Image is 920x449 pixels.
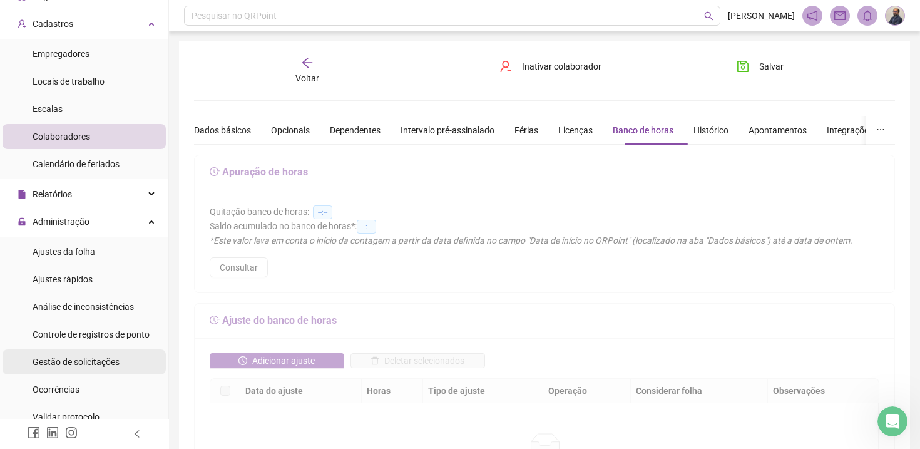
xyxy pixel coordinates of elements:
[401,123,494,137] div: Intervalo pré-assinalado
[33,247,95,257] span: Ajustes da folha
[33,357,120,367] span: Gestão de solicitações
[499,60,512,73] span: user-delete
[33,412,100,422] span: Validar protocolo
[704,11,713,21] span: search
[33,76,105,86] span: Locais de trabalho
[18,217,26,226] span: lock
[749,123,807,137] div: Apontamentos
[514,123,538,137] div: Férias
[876,125,885,134] span: ellipsis
[834,10,846,21] span: mail
[301,56,314,69] span: arrow-left
[490,56,611,76] button: Inativar colaborador
[65,426,78,439] span: instagram
[807,10,818,21] span: notification
[727,56,793,76] button: Salvar
[737,60,749,73] span: save
[33,189,72,199] span: Relatórios
[18,19,26,28] span: user-add
[558,123,593,137] div: Licenças
[759,59,784,73] span: Salvar
[886,6,904,25] img: 2Q==
[28,426,40,439] span: facebook
[33,302,134,312] span: Análise de inconsistências
[295,73,319,83] span: Voltar
[728,9,795,23] span: [PERSON_NAME]
[33,159,120,169] span: Calendário de feriados
[33,132,90,142] span: Colaboradores
[33,217,89,227] span: Administração
[271,123,310,137] div: Opcionais
[33,274,93,284] span: Ajustes rápidos
[33,19,73,29] span: Cadastros
[194,123,251,137] div: Dados básicos
[133,430,141,438] span: left
[330,123,381,137] div: Dependentes
[693,123,728,137] div: Histórico
[866,116,895,145] button: ellipsis
[33,49,89,59] span: Empregadores
[33,104,63,114] span: Escalas
[33,384,79,395] span: Ocorrências
[827,123,873,137] div: Integrações
[877,406,907,436] iframe: Intercom live chat
[862,10,873,21] span: bell
[613,123,673,137] div: Banco de horas
[522,59,601,73] span: Inativar colaborador
[18,190,26,199] span: file
[46,426,59,439] span: linkedin
[33,329,150,339] span: Controle de registros de ponto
